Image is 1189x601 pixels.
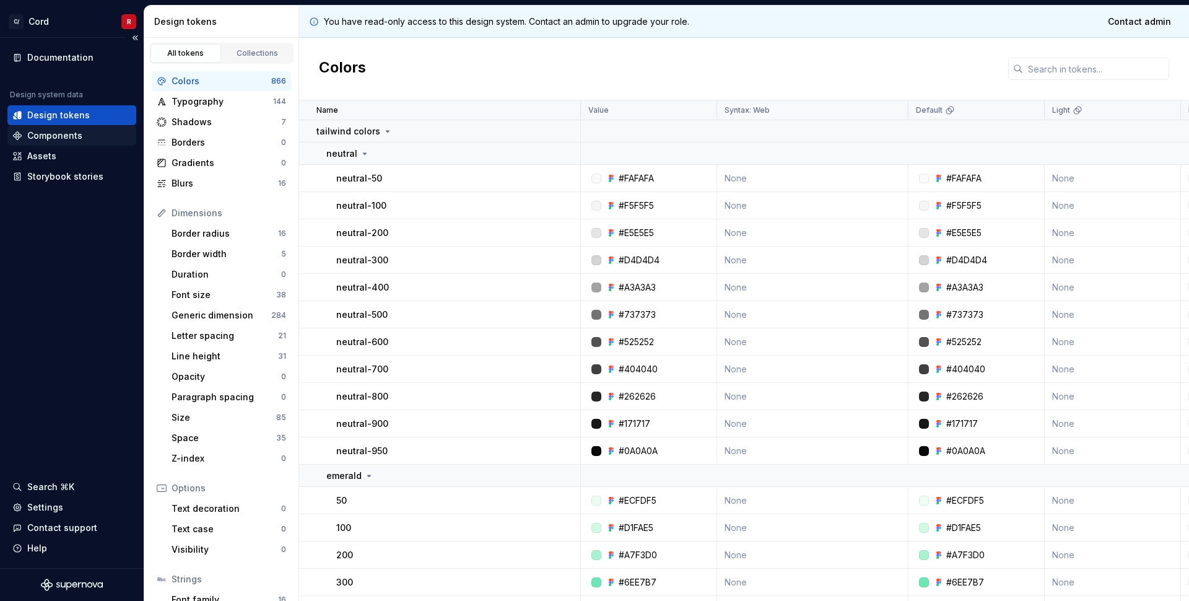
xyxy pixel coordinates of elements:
[152,112,291,132] a: Shadows7
[27,51,94,64] div: Documentation
[152,153,291,173] a: Gradients0
[619,309,656,321] div: #737373
[619,390,656,403] div: #262626
[1045,165,1181,192] td: None
[152,71,291,91] a: Colors866
[946,309,983,321] div: #737373
[278,351,286,361] div: 31
[7,126,136,146] a: Components
[172,248,281,260] div: Border width
[7,105,136,125] a: Design tokens
[276,413,286,423] div: 85
[27,109,90,121] div: Design tokens
[281,504,286,514] div: 0
[167,499,291,519] a: Text decoration0
[717,487,908,514] td: None
[172,502,281,515] div: Text decoration
[41,579,103,591] svg: Supernova Logo
[619,549,657,561] div: #A7F3D0
[619,418,650,430] div: #171717
[28,15,49,28] div: Cord
[27,522,97,534] div: Contact support
[273,97,286,107] div: 144
[946,172,982,185] div: #FAFAFA
[167,244,291,264] a: Border width5
[281,545,286,555] div: 0
[316,105,338,115] p: Name
[619,200,654,212] div: #F5F5F5
[1100,11,1179,33] a: Contact admin
[278,331,286,341] div: 21
[336,227,388,239] p: neutral-200
[27,150,56,162] div: Assets
[1045,247,1181,274] td: None
[1045,514,1181,542] td: None
[10,90,83,100] div: Design system data
[946,576,984,589] div: #6EE7B7
[281,117,286,127] div: 7
[717,356,908,383] td: None
[281,372,286,382] div: 0
[1045,410,1181,437] td: None
[167,428,291,448] a: Space35
[27,170,103,183] div: Storybook stories
[717,542,908,569] td: None
[7,518,136,538] button: Contact support
[336,281,389,294] p: neutral-400
[172,177,278,190] div: Blurs
[336,254,388,266] p: neutral-300
[946,549,985,561] div: #A7F3D0
[619,254,660,266] div: #D4D4D4
[1108,15,1171,28] span: Contact admin
[281,524,286,534] div: 0
[725,105,770,115] p: Syntax: Web
[1045,219,1181,247] td: None
[1023,58,1169,80] input: Search in tokens...
[172,268,281,281] div: Duration
[717,247,908,274] td: None
[167,285,291,305] a: Font size38
[619,336,654,348] div: #525252
[1045,274,1181,301] td: None
[7,477,136,497] button: Search ⌘K
[946,418,978,430] div: #171717
[336,200,386,212] p: neutral-100
[278,229,286,239] div: 16
[1045,356,1181,383] td: None
[7,167,136,186] a: Storybook stories
[1052,105,1070,115] p: Light
[717,192,908,219] td: None
[278,178,286,188] div: 16
[152,173,291,193] a: Blurs16
[167,224,291,243] a: Border radius16
[7,538,136,558] button: Help
[172,75,271,87] div: Colors
[167,305,291,325] a: Generic dimension284
[126,29,144,46] button: Collapse sidebar
[946,200,982,212] div: #F5F5F5
[27,481,74,493] div: Search ⌘K
[172,227,278,240] div: Border radius
[619,494,656,507] div: #ECFDF5
[167,367,291,387] a: Opacity0
[276,290,286,300] div: 38
[1045,569,1181,596] td: None
[1045,192,1181,219] td: None
[227,48,289,58] div: Collections
[172,411,276,424] div: Size
[167,326,291,346] a: Letter spacing21
[2,8,141,35] button: C/CordR
[172,157,281,169] div: Gradients
[619,281,656,294] div: #A3A3A3
[154,15,294,28] div: Design tokens
[946,445,985,457] div: #0A0A0A
[172,371,281,383] div: Opacity
[619,363,658,375] div: #404040
[336,172,382,185] p: neutral-50
[946,336,982,348] div: #525252
[326,470,362,482] p: emerald
[946,522,981,534] div: #D1FAE5
[916,105,943,115] p: Default
[1045,328,1181,356] td: None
